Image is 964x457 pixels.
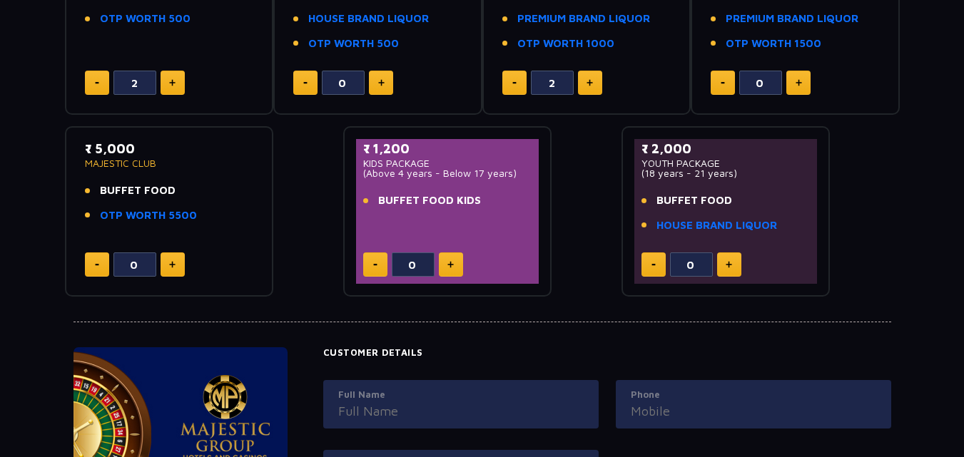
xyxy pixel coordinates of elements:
[726,36,821,52] a: OTP WORTH 1500
[631,388,876,402] label: Phone
[512,82,517,84] img: minus
[363,158,532,168] p: KIDS PACKAGE
[721,82,725,84] img: minus
[726,261,732,268] img: plus
[338,401,584,421] input: Full Name
[85,158,254,168] p: MAJESTIC CLUB
[95,264,99,266] img: minus
[517,11,650,27] a: PREMIUM BRAND LIQUOR
[303,82,308,84] img: minus
[100,183,176,199] span: BUFFET FOOD
[95,82,99,84] img: minus
[373,264,377,266] img: minus
[656,217,777,234] a: HOUSE BRAND LIQUOR
[726,11,858,27] a: PREMIUM BRAND LIQUOR
[641,158,811,168] p: YOUTH PACKAGE
[100,11,191,27] a: OTP WORTH 500
[169,261,176,268] img: plus
[169,79,176,86] img: plus
[308,11,429,27] a: HOUSE BRAND LIQUOR
[363,168,532,178] p: (Above 4 years - Below 17 years)
[641,168,811,178] p: (18 years - 21 years)
[85,139,254,158] p: ₹ 5,000
[517,36,614,52] a: OTP WORTH 1000
[308,36,399,52] a: OTP WORTH 500
[323,347,891,359] h4: Customer Details
[656,192,732,209] span: BUFFET FOOD
[363,139,532,158] p: ₹ 1,200
[447,261,454,268] img: plus
[641,139,811,158] p: ₹ 2,000
[796,79,802,86] img: plus
[651,264,656,266] img: minus
[378,79,385,86] img: plus
[378,192,481,209] span: BUFFET FOOD KIDS
[587,79,593,86] img: plus
[100,207,197,224] a: OTP WORTH 5500
[631,401,876,421] input: Mobile
[338,388,584,402] label: Full Name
